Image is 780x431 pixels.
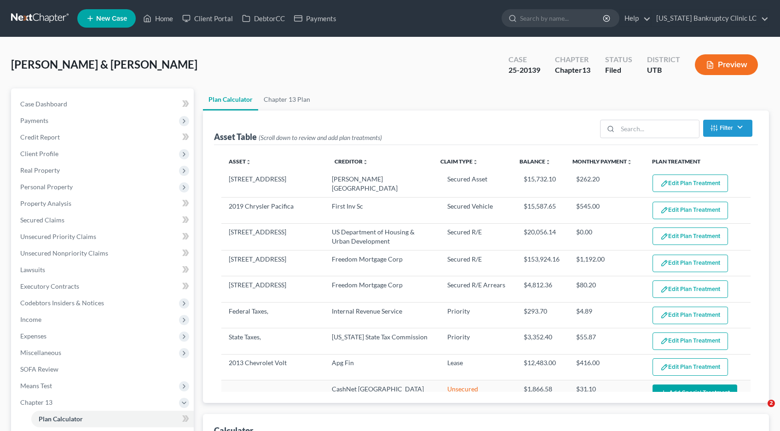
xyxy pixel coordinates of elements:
a: [US_STATE] Bankruptcy Clinic LC [652,10,768,27]
td: $3,352.40 [516,328,569,354]
span: Chapter 13 [20,398,52,406]
button: Edit Plan Treatment [653,255,728,272]
span: Miscellaneous [20,349,61,356]
td: $4,812.36 [516,276,569,302]
a: Executory Contracts [13,278,194,295]
td: CashNet [GEOGRAPHIC_DATA] [324,380,440,406]
td: $0.00 [569,223,645,250]
td: Priority [440,328,516,354]
span: Credit Report [20,133,60,141]
div: Status [605,54,632,65]
td: $15,587.65 [516,198,569,223]
span: Means Test [20,382,52,390]
span: Real Property [20,166,60,174]
span: [PERSON_NAME] & [PERSON_NAME] [11,58,197,71]
img: edit-pencil-c1479a1de80d8dea1e2430c2f745a3c6a07e9d7aa2eeffe225670001d78357a8.svg [660,337,668,345]
img: edit-pencil-c1479a1de80d8dea1e2430c2f745a3c6a07e9d7aa2eeffe225670001d78357a8.svg [660,363,668,371]
td: Secured Vehicle [440,198,516,223]
td: $31.10 [569,380,645,406]
span: Personal Property [20,183,73,191]
td: Federal Taxes, [221,302,324,328]
div: UTB [647,65,680,76]
td: Secured R/E [440,223,516,250]
a: Payments [289,10,341,27]
img: edit-pencil-c1479a1de80d8dea1e2430c2f745a3c6a07e9d7aa2eeffe225670001d78357a8.svg [660,233,668,240]
button: Edit Plan Treatment [653,175,728,192]
td: $4.89 [569,302,645,328]
span: Income [20,315,41,323]
span: Client Profile [20,150,58,157]
img: edit-pencil-c1479a1de80d8dea1e2430c2f745a3c6a07e9d7aa2eeffe225670001d78357a8.svg [660,206,668,214]
a: Lawsuits [13,262,194,278]
a: Home [139,10,178,27]
input: Search... [618,120,699,138]
td: [STREET_ADDRESS] [221,223,324,250]
td: [US_STATE] State Tax Commission [324,328,440,354]
td: $1,866.58 [516,380,569,406]
td: [STREET_ADDRESS] [221,250,324,276]
td: $55.87 [569,328,645,354]
img: edit-pencil-c1479a1de80d8dea1e2430c2f745a3c6a07e9d7aa2eeffe225670001d78357a8.svg [660,285,668,293]
button: Edit Plan Treatment [653,307,728,324]
a: Balanceunfold_more [520,158,551,165]
td: US Department of Housing & Urban Development [324,223,440,250]
td: $153,924.16 [516,250,569,276]
td: Secured R/E Arrears [440,276,516,302]
div: Filed [605,65,632,76]
td: Priority [440,302,516,328]
span: Unsecured Nonpriority Claims [20,249,108,257]
button: Preview [695,54,758,75]
td: State Taxes, [221,328,324,354]
button: Edit Plan Treatment [653,280,728,298]
td: $416.00 [569,354,645,380]
td: [PERSON_NAME][GEOGRAPHIC_DATA] [324,171,440,198]
span: 13 [582,65,590,74]
th: Plan Treatment [645,152,751,171]
a: Plan Calculator [31,411,194,427]
img: edit-pencil-c1479a1de80d8dea1e2430c2f745a3c6a07e9d7aa2eeffe225670001d78357a8.svg [660,180,668,187]
a: DebtorCC [237,10,289,27]
span: Payments [20,116,48,124]
span: Codebtors Insiders & Notices [20,299,104,307]
img: edit-pencil-c1479a1de80d8dea1e2430c2f745a3c6a07e9d7aa2eeffe225670001d78357a8.svg [660,311,668,319]
td: Apg Fin [324,354,440,380]
td: Freedom Mortgage Corp [324,250,440,276]
td: $262.20 [569,171,645,198]
span: SOFA Review [20,365,58,373]
td: [STREET_ADDRESS] [221,171,324,198]
a: Unsecured Priority Claims [13,228,194,245]
span: Secured Claims [20,216,64,224]
td: $12,483.00 [516,354,569,380]
div: Chapter [555,54,590,65]
td: $545.00 [569,198,645,223]
td: Unsecured [440,380,516,406]
div: Chapter [555,65,590,76]
i: unfold_more [246,159,251,165]
i: unfold_more [473,159,478,165]
span: Expenses [20,332,46,340]
i: unfold_more [545,159,551,165]
td: [STREET_ADDRESS] [221,276,324,302]
a: Credit Report [13,129,194,146]
td: 2019 Chrysler Pacifica [221,198,324,223]
td: $15,732.10 [516,171,569,198]
td: First Inv Sc [324,198,440,223]
span: Property Analysis [20,199,71,207]
button: Add Special Treatment [653,384,737,402]
i: unfold_more [627,159,632,165]
a: Claim Typeunfold_more [440,158,478,165]
div: Asset Table [214,131,382,142]
span: Lawsuits [20,266,45,274]
span: 2 [768,400,775,407]
a: Help [620,10,651,27]
a: Case Dashboard [13,96,194,112]
td: Freedom Mortgage Corp [324,276,440,302]
span: New Case [96,15,127,22]
a: Secured Claims [13,212,194,228]
a: Unsecured Nonpriority Claims [13,245,194,262]
i: unfold_more [363,159,368,165]
img: edit-pencil-c1479a1de80d8dea1e2430c2f745a3c6a07e9d7aa2eeffe225670001d78357a8.svg [660,259,668,267]
span: Case Dashboard [20,100,67,108]
button: Edit Plan Treatment [653,358,728,376]
a: SOFA Review [13,361,194,378]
